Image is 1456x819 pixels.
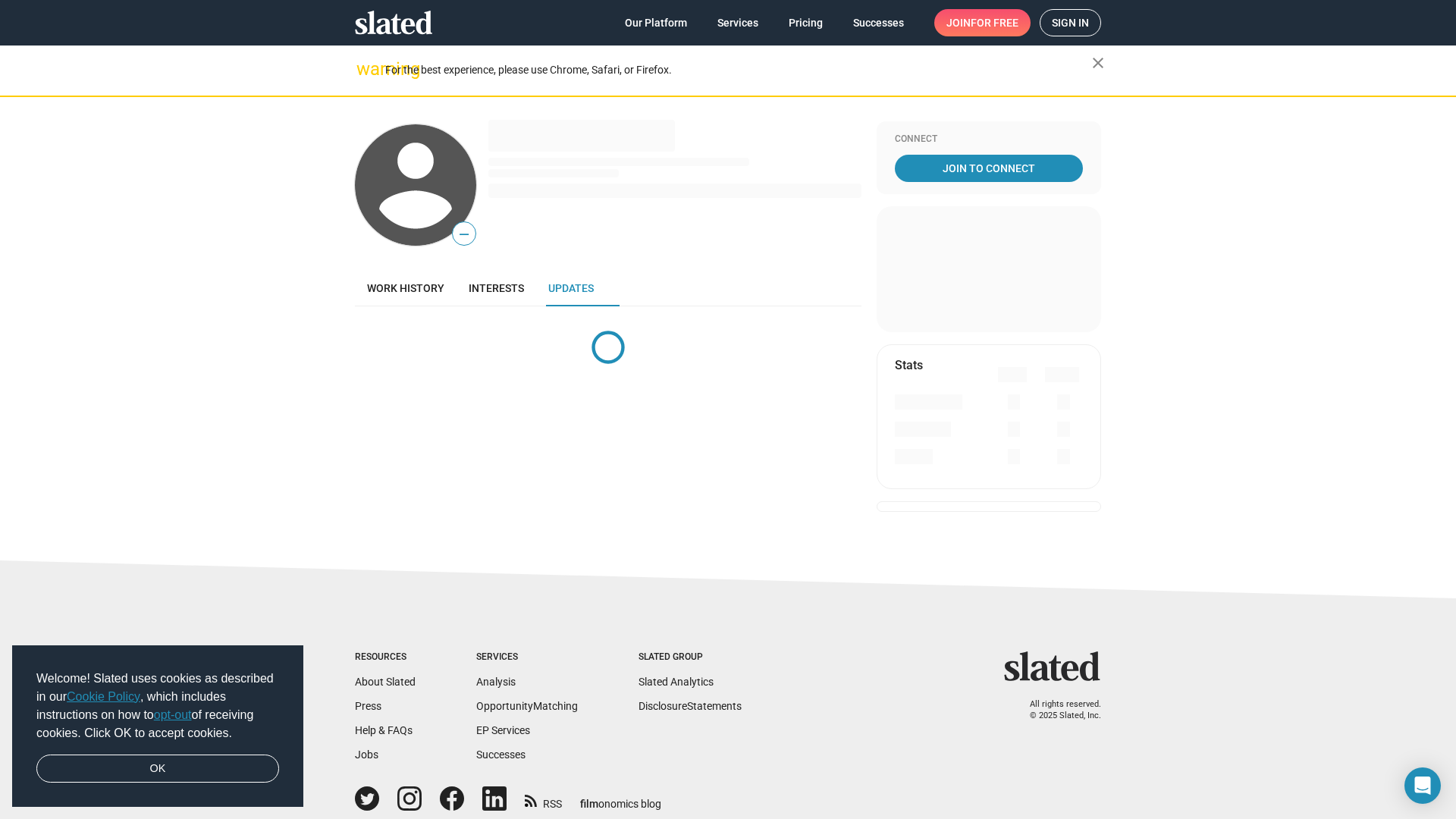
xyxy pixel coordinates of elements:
[1052,10,1089,36] span: Sign in
[154,708,192,721] a: opt-out
[705,9,770,36] a: Services
[476,676,516,688] a: Analysis
[1040,9,1101,36] a: Sign in
[1404,767,1441,804] div: Open Intercom Messenger
[895,133,1083,146] div: Connect
[355,676,416,688] a: About Slated
[625,9,687,36] span: Our Platform
[580,785,661,811] a: filmonomics blog
[36,755,279,783] a: dismiss cookie message
[639,651,742,664] div: Slated Group
[853,9,904,36] span: Successes
[639,700,742,712] a: DisclosureStatements
[453,224,475,244] span: —
[356,60,375,78] mat-icon: warning
[898,155,1080,182] span: Join To Connect
[355,748,378,761] a: Jobs
[67,690,140,703] a: Cookie Policy
[717,9,758,36] span: Services
[355,700,381,712] a: Press
[536,270,606,306] a: Updates
[789,9,823,36] span: Pricing
[639,676,714,688] a: Slated Analytics
[355,270,457,306] a: Work history
[613,9,699,36] a: Our Platform
[476,724,530,736] a: EP Services
[476,651,578,664] div: Services
[367,282,444,294] span: Work history
[476,700,578,712] a: OpportunityMatching
[469,282,524,294] span: Interests
[841,9,916,36] a: Successes
[457,270,536,306] a: Interests
[971,9,1018,36] span: for free
[548,282,594,294] span: Updates
[385,60,1092,80] div: For the best experience, please use Chrome, Safari, or Firefox.
[895,357,923,373] mat-card-title: Stats
[476,748,526,761] a: Successes
[580,798,598,810] span: film
[946,9,1018,36] span: Join
[355,724,413,736] a: Help & FAQs
[934,9,1031,36] a: Joinfor free
[36,670,279,742] span: Welcome! Slated uses cookies as described in our , which includes instructions on how to of recei...
[355,651,416,664] div: Resources
[895,155,1083,182] a: Join To Connect
[777,9,835,36] a: Pricing
[1014,699,1101,721] p: All rights reserved. © 2025 Slated, Inc.
[1089,54,1107,72] mat-icon: close
[12,645,303,808] div: cookieconsent
[525,788,562,811] a: RSS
